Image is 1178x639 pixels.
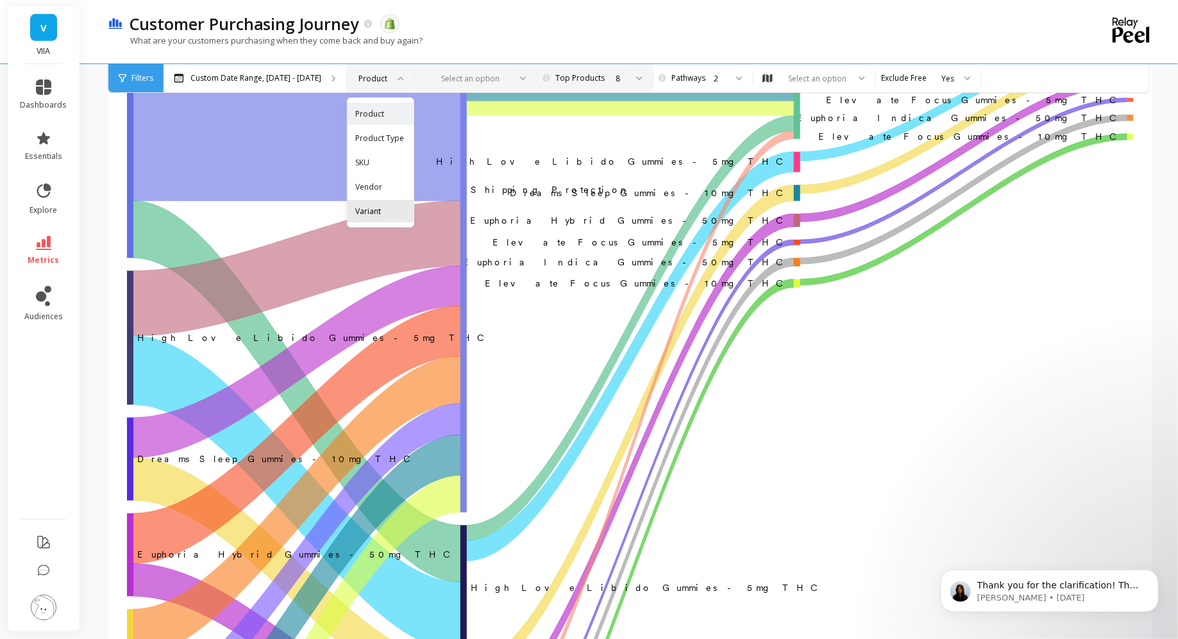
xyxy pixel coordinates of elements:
p: What are your customers purchasing when they come back and buy again? [108,35,423,46]
span: essentials [25,151,62,162]
div: Vendor [355,181,406,193]
text: ‌Dreams Sleep Gummies - 10mg THC [137,454,417,464]
iframe: Intercom notifications message [921,543,1178,633]
span: explore [30,205,58,215]
text: ​Euphoria Indica Gummies - 50mg THC [463,257,790,267]
text: ‌High Love Libido Gummies - 5mg THC [137,333,491,343]
text: ​High Love Libido Gummies - 5mg THC [436,157,790,167]
text: Shipping Protection [471,185,630,195]
img: header icon [108,18,123,30]
img: api.shopify.svg [384,18,396,29]
text: ​Euphoria Hybrid Gummies - 50mg THC [470,215,790,226]
text: Elevate Focus Gummies - 10mg THC [818,131,1123,142]
text: Euphoria Indica Gummies - 50mg THC [796,113,1123,123]
span: V [40,21,47,35]
div: SKU [355,156,406,169]
p: Custom Date Range, [DATE] - [DATE] [190,73,321,83]
p: Customer Purchasing Journey [130,13,359,35]
text: ‌Euphoria Hybrid Gummies - 50mg THC [137,550,457,560]
div: 8 [616,72,626,85]
div: Variant [355,205,406,217]
img: audience_map.svg [762,74,773,83]
p: VIIA [21,46,67,56]
div: Yes [941,72,954,85]
text: ​Elevate Focus Gummies - 10mg THC [485,278,790,288]
span: dashboards [21,100,67,110]
text: Elevate Focus Gummies - 5mg THC [826,95,1123,105]
text: High Love Libido Gummies - 5mg THC [471,583,825,593]
text: ​Elevate Focus Gummies - 5mg THC [492,237,790,247]
div: Product [355,108,406,120]
img: profile picture [31,595,56,620]
div: Product [358,72,387,85]
span: audiences [24,311,63,322]
div: Select an option [786,72,848,85]
span: metrics [28,255,60,265]
div: 2 [714,72,726,85]
text: ​Dreams Sleep Gummies - 10mg THC [510,188,790,198]
div: Product Type [355,132,406,144]
span: Filters [131,73,153,83]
